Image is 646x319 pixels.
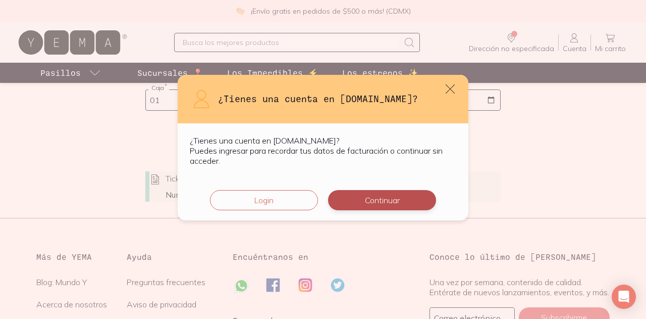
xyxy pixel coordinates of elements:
p: ¿Tienes una cuenta en [DOMAIN_NAME]? Puedes ingresar para recordar tus datos de facturación o con... [190,135,456,166]
button: Continuar [328,190,436,210]
h3: ¿Tienes una cuenta en [DOMAIN_NAME]? [218,92,456,105]
div: default [178,75,468,220]
div: Open Intercom Messenger [612,285,636,309]
button: Login [210,190,318,210]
